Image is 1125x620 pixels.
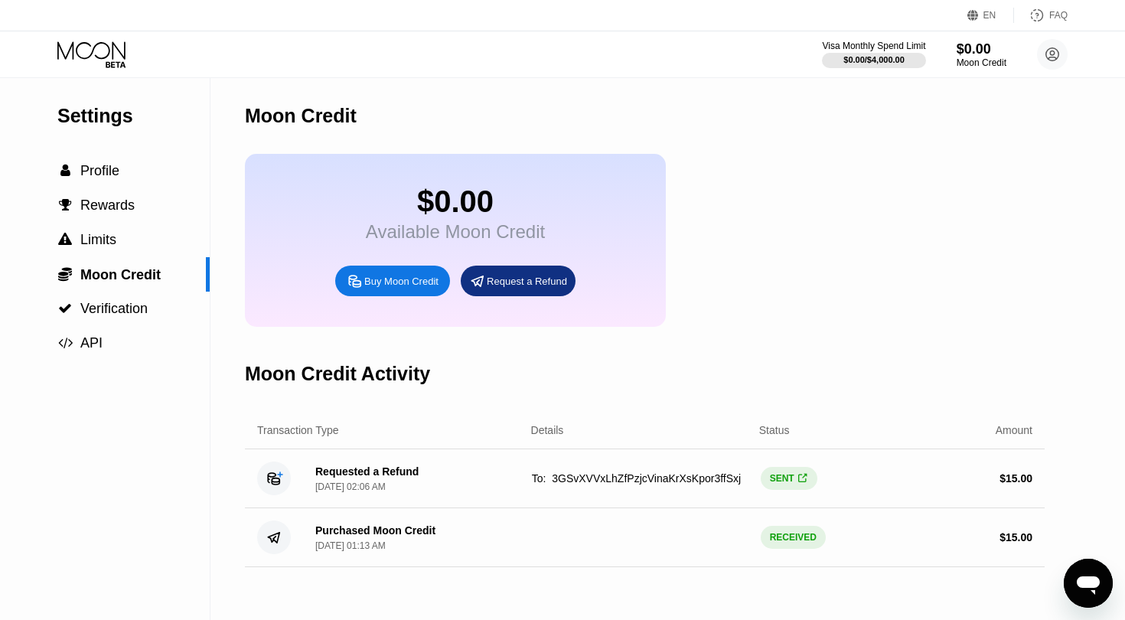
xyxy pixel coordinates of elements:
div: Amount [996,424,1032,436]
div:  [57,198,73,212]
div: Details [531,424,564,436]
span:  [60,164,70,178]
div: $ 15.00 [999,472,1032,485]
span: Verification [80,301,148,316]
div: Status [759,424,790,436]
div: FAQ [1014,8,1068,23]
span: To: 3GSvXVVxLhZfPzjcVinaKrXsKpor3ffSxj [532,472,741,485]
div: Moon Credit Activity [245,363,430,385]
div: Moon Credit [957,57,1006,68]
div:  [797,473,808,485]
div: EN [967,8,1014,23]
span:  [59,198,72,212]
span: Rewards [80,197,135,213]
span:  [58,266,72,282]
div: RECEIVED [761,526,826,549]
iframe: Button to launch messaging window, conversation in progress [1064,559,1113,608]
div:  [57,302,73,315]
div: Purchased Moon Credit [315,524,435,537]
div: Moon Credit [245,105,357,127]
span: Moon Credit [80,267,161,282]
div: Transaction Type [257,424,339,436]
span: Limits [80,232,116,247]
div: FAQ [1049,10,1068,21]
div:  [57,164,73,178]
span:  [798,473,807,485]
div: $ 15.00 [999,531,1032,543]
span: API [80,335,103,351]
div: Buy Moon Credit [364,275,439,288]
div: Request a Refund [487,275,567,288]
div: Request a Refund [461,266,576,296]
div: $0.00 [957,41,1006,57]
div: [DATE] 01:13 AM [315,540,386,551]
div: $0.00 [366,184,545,219]
div: Buy Moon Credit [335,266,450,296]
div: Visa Monthly Spend Limit [822,41,925,51]
span:  [58,302,72,315]
div: $0.00 / $4,000.00 [843,55,905,64]
div:  [57,336,73,350]
span:  [58,233,72,246]
div: Visa Monthly Spend Limit$0.00/$4,000.00 [822,41,925,68]
span: Profile [80,163,119,178]
div: EN [983,10,996,21]
div: Available Moon Credit [366,221,545,243]
div:  [57,266,73,282]
div: $0.00Moon Credit [957,41,1006,68]
div: SENT [761,467,817,490]
div:  [57,233,73,246]
div: Requested a Refund [315,465,419,478]
span:  [58,336,73,350]
div: [DATE] 02:06 AM [315,481,386,492]
div: Settings [57,105,210,127]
